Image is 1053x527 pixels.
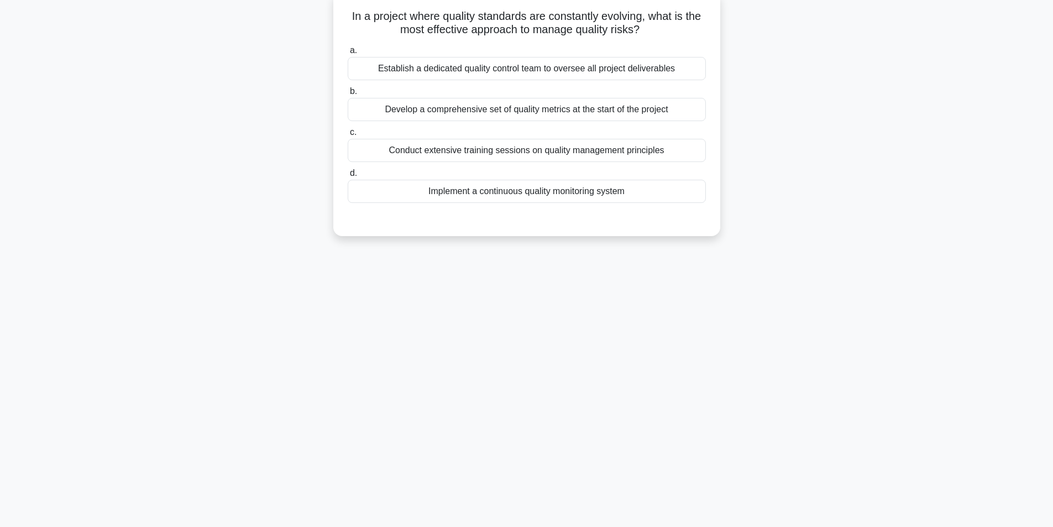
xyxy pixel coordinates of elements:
[350,168,357,178] span: d.
[350,127,357,137] span: c.
[348,98,706,121] div: Develop a comprehensive set of quality metrics at the start of the project
[348,57,706,80] div: Establish a dedicated quality control team to oversee all project deliverables
[350,45,357,55] span: a.
[348,180,706,203] div: Implement a continuous quality monitoring system
[350,86,357,96] span: b.
[348,139,706,162] div: Conduct extensive training sessions on quality management principles
[347,9,707,37] h5: In a project where quality standards are constantly evolving, what is the most effective approach...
